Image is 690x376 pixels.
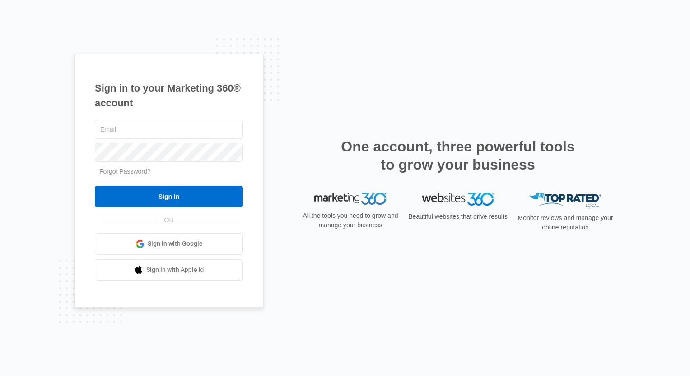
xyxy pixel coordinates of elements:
[529,193,601,207] img: Top Rated Local
[158,216,180,225] span: OR
[515,213,616,232] p: Monitor reviews and manage your online reputation
[95,233,243,255] a: Sign in with Google
[99,168,151,175] a: Forgot Password?
[95,186,243,207] input: Sign In
[300,211,401,230] p: All the tools you need to grow and manage your business
[314,193,387,205] img: Marketing 360
[422,193,494,206] img: Websites 360
[407,212,508,221] p: Beautiful websites that drive results
[338,138,578,174] h2: One account, three powerful tools to grow your business
[148,239,203,248] span: Sign in with Google
[95,81,243,110] h1: Sign in to your Marketing 360® account
[146,265,204,275] span: Sign in with Apple Id
[95,259,243,281] a: Sign in with Apple Id
[95,120,243,139] input: Email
